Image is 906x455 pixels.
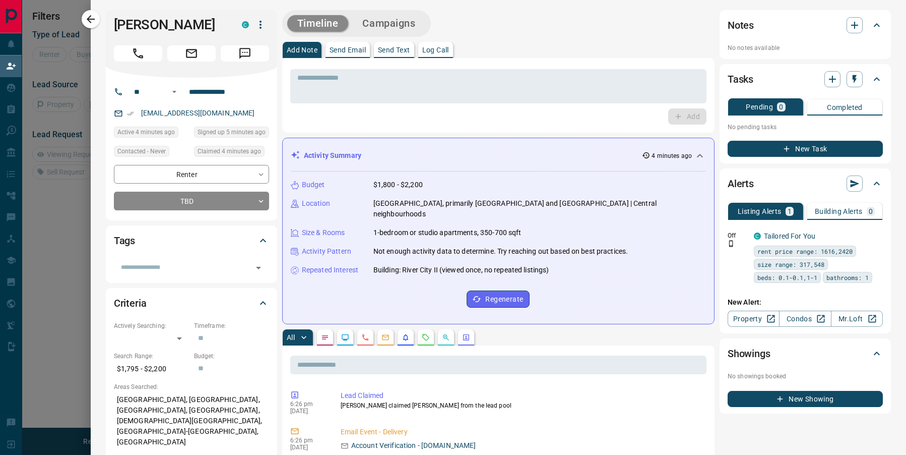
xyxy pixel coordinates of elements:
[341,401,702,410] p: [PERSON_NAME] claimed [PERSON_NAME] from the lead pool
[462,333,470,342] svg: Agent Actions
[373,180,423,190] p: $1,800 - $2,200
[287,15,349,32] button: Timeline
[815,208,863,215] p: Building Alerts
[728,176,754,192] h2: Alerts
[788,208,792,215] p: 1
[242,21,249,28] div: condos.ca
[302,246,351,257] p: Activity Pattern
[251,261,266,275] button: Open
[757,259,824,269] span: size range: 317,548
[114,127,189,141] div: Tue Oct 14 2025
[194,146,269,160] div: Tue Oct 14 2025
[194,352,269,361] p: Budget:
[728,311,780,327] a: Property
[402,333,410,342] svg: Listing Alerts
[728,67,883,91] div: Tasks
[290,444,326,451] p: [DATE]
[757,272,817,282] span: beds: 0.1-0.1,1-1
[127,110,134,117] svg: Email Verified
[114,233,135,249] h2: Tags
[114,192,269,210] div: TBD
[378,46,410,53] p: Send Text
[728,346,770,362] h2: Showings
[341,427,702,437] p: Email Event - Delivery
[422,46,449,53] p: Log Call
[652,151,692,160] p: 4 minutes ago
[194,127,269,141] div: Tue Oct 14 2025
[442,333,450,342] svg: Opportunities
[728,240,735,247] svg: Push Notification Only
[754,233,761,240] div: condos.ca
[114,352,189,361] p: Search Range:
[114,295,147,311] h2: Criteria
[117,127,175,137] span: Active 4 minutes ago
[302,227,345,238] p: Size & Rooms
[287,334,295,341] p: All
[728,141,883,157] button: New Task
[728,372,883,381] p: No showings booked
[728,342,883,366] div: Showings
[728,13,883,37] div: Notes
[114,382,269,391] p: Areas Searched:
[764,232,815,240] a: Tailored For You
[728,391,883,407] button: New Showing
[114,321,189,330] p: Actively Searching:
[381,333,390,342] svg: Emails
[290,408,326,415] p: [DATE]
[198,146,261,156] span: Claimed 4 minutes ago
[728,120,883,135] p: No pending tasks
[304,150,361,161] p: Activity Summary
[114,17,227,33] h1: [PERSON_NAME]
[290,401,326,408] p: 6:26 pm
[869,208,873,215] p: 0
[728,71,753,87] h2: Tasks
[167,45,216,62] span: Email
[341,333,349,342] svg: Lead Browsing Activity
[168,86,180,98] button: Open
[757,246,853,256] span: rent price range: 1616,2420
[361,333,369,342] svg: Calls
[373,265,549,275] p: Building: River City II (viewed once, no repeated listings)
[198,127,266,137] span: Signed up 5 minutes ago
[290,437,326,444] p: 6:26 pm
[352,15,425,32] button: Campaigns
[728,17,754,33] h2: Notes
[373,198,706,219] p: [GEOGRAPHIC_DATA], primarily [GEOGRAPHIC_DATA] and [GEOGRAPHIC_DATA] | Central neighbourhoods
[373,246,628,257] p: Not enough activity data to determine. Try reaching out based on best practices.
[114,391,269,450] p: [GEOGRAPHIC_DATA], [GEOGRAPHIC_DATA], [GEOGRAPHIC_DATA], [GEOGRAPHIC_DATA], [DEMOGRAPHIC_DATA][GE...
[746,103,773,110] p: Pending
[302,265,358,275] p: Repeated Interest
[422,333,430,342] svg: Requests
[302,198,330,209] p: Location
[330,46,366,53] p: Send Email
[114,361,189,377] p: $1,795 - $2,200
[341,390,702,401] p: Lead Claimed
[221,45,269,62] span: Message
[728,297,883,308] p: New Alert:
[114,291,269,315] div: Criteria
[738,208,782,215] p: Listing Alerts
[826,272,869,282] span: bathrooms: 1
[827,104,863,111] p: Completed
[194,321,269,330] p: Timeframe:
[114,229,269,253] div: Tags
[114,165,269,184] div: Renter
[373,227,522,238] p: 1-bedroom or studio apartments, 350-700 sqft
[728,231,748,240] p: Off
[302,180,325,190] p: Budget
[779,103,783,110] p: 0
[351,440,476,451] p: Account Verification - [DOMAIN_NAME]
[831,311,883,327] a: Mr.Loft
[287,46,317,53] p: Add Note
[728,43,883,52] p: No notes available
[728,172,883,196] div: Alerts
[321,333,329,342] svg: Notes
[114,45,162,62] span: Call
[141,109,255,117] a: [EMAIL_ADDRESS][DOMAIN_NAME]
[467,291,530,308] button: Regenerate
[117,146,166,156] span: Contacted - Never
[779,311,831,327] a: Condos
[291,146,706,165] div: Activity Summary4 minutes ago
